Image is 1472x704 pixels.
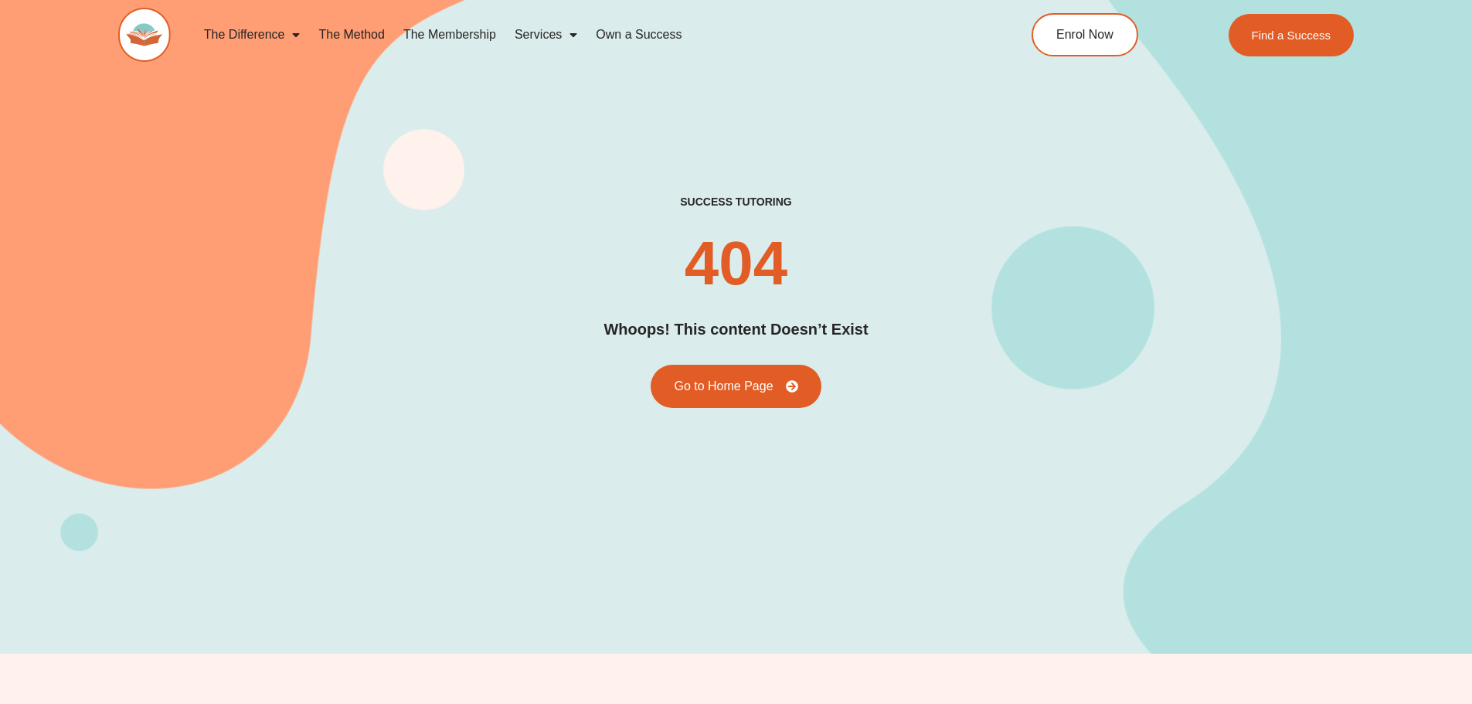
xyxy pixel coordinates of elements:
[603,318,868,342] h2: Whoops! This content Doesn’t Exist
[1056,29,1113,41] span: Enrol Now
[685,233,787,294] h2: 404
[1229,14,1355,56] a: Find a Success
[680,195,791,209] h2: success tutoring
[394,17,505,53] a: The Membership
[195,17,961,53] nav: Menu
[505,17,586,53] a: Services
[1252,29,1331,41] span: Find a Success
[651,365,821,408] a: Go to Home Page
[309,17,393,53] a: The Method
[195,17,310,53] a: The Difference
[586,17,691,53] a: Own a Success
[1032,13,1138,56] a: Enrol Now
[674,380,773,393] span: Go to Home Page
